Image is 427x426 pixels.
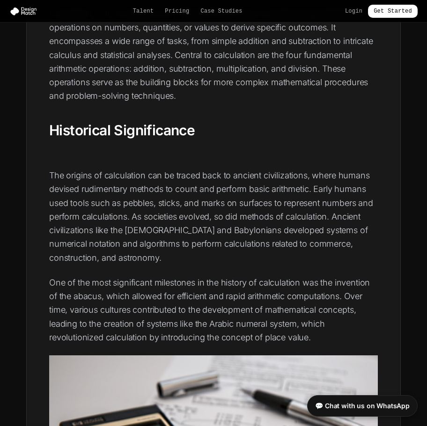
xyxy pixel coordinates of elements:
strong: Historical Significance [49,122,195,139]
img: Design Match [9,7,41,16]
a: Pricing [165,7,189,15]
p: The origins of calculation can be traced back to ancient civilizations, where humans devised rudi... [49,169,378,264]
p: Calculation, in its most basic form, refers to the process of performing mathematical operations ... [49,7,378,103]
a: Case Studies [200,7,242,15]
a: Get Started [368,5,418,18]
a: 💬 Chat with us on WhatsApp [307,395,418,417]
a: Login [345,7,362,15]
a: Talent [133,7,154,15]
p: One of the most significant milestones in the history of calculation was the invention of the aba... [49,276,378,344]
